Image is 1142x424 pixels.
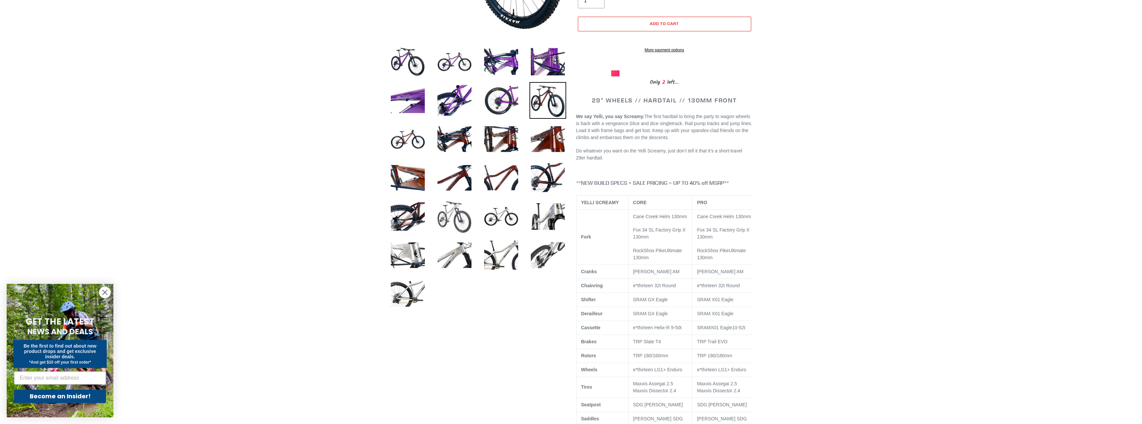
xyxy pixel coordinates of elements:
span: S [697,325,700,330]
img: Load image into Gallery viewer, YELLI SCREAMY - Complete Bike [529,82,566,119]
span: Maxxis Dissector 2.4 [697,388,740,393]
span: X01 Eagle [711,325,732,330]
p: Fox 34 SL Factory Grip X 130mm [633,227,688,241]
td: SRAM X01 Eagle [692,307,759,321]
p: Slice and dice singletrack. Rail pump tracks and jump lines. Load it with frame bags and get lost... [576,113,753,141]
td: SRAM GX Eagle [628,293,692,307]
b: Brakes [581,339,597,344]
span: S [633,311,636,316]
span: e*thirteen 32t Round [697,283,740,288]
img: Load image into Gallery viewer, YELLI SCREAMY - Complete Bike [436,43,473,80]
img: Load image into Gallery viewer, YELLI SCREAMY - Complete Bike [389,121,426,157]
img: Load image into Gallery viewer, YELLI SCREAMY - Complete Bike [389,276,426,312]
span: e*thirteen LG1+ Enduro [633,367,683,372]
p: Cane Creek Helm 130mm [697,213,754,220]
td: TRP Slate T4 [628,335,692,349]
span: GET THE LATEST [26,316,94,328]
b: Rotors [581,353,596,358]
span: [PERSON_NAME] AM [633,269,680,274]
img: Load image into Gallery viewer, YELLI SCREAMY - Complete Bike [483,43,519,80]
b: Cranks [581,269,597,274]
span: 29" WHEELS // HARDTAIL // 130MM FRONT [592,96,737,104]
span: SDG [PERSON_NAME] [633,402,683,407]
span: [PERSON_NAME] SDG [633,416,683,421]
button: Close dialog [99,287,111,298]
span: RockShox Pike [697,248,729,253]
span: RAM [700,325,711,330]
img: Load image into Gallery viewer, YELLI SCREAMY - Complete Bike [436,198,473,235]
b: Wheels [581,367,598,372]
p: TRP 180/180mm [697,352,754,359]
img: Load image into Gallery viewer, YELLI SCREAMY - Complete Bike [389,82,426,119]
img: Load image into Gallery viewer, YELLI SCREAMY - Complete Bike [436,82,473,119]
div: Only left... [611,76,718,87]
b: YELLI SCREAMY [581,200,619,205]
span: Maxxis Assegai 2.5 [697,381,737,386]
h4: **NEW BUILD SPECS + SALE PRICING = UP TO 40% off MSRP** [576,180,753,186]
span: 2 [660,78,667,86]
b: CORE [633,200,647,205]
b: Derailleur [581,311,603,316]
img: Load image into Gallery viewer, YELLI SCREAMY - Complete Bike [389,159,426,196]
span: Add to cart [650,21,679,26]
img: Load image into Gallery viewer, YELLI SCREAMY - Complete Bike [529,237,566,274]
img: Load image into Gallery viewer, YELLI SCREAMY - Complete Bike [483,121,519,157]
span: *And get $10 off your first order* [29,360,91,365]
span: Ultimate 130mm [633,248,682,260]
b: Fork [581,234,591,240]
img: Load image into Gallery viewer, YELLI SCREAMY - Complete Bike [529,43,566,80]
b: Shifter [581,297,596,302]
td: SRAM X01 Eagle [692,293,759,307]
span: Be the first to find out about new product drops and get exclusive insider deals. [24,343,97,359]
a: More payment options [578,47,751,53]
span: Do whatever you want on the Yelli Screamy, just don’t tell it that it’s a short-travel 29er hardt... [576,148,742,160]
img: Load image into Gallery viewer, YELLI SCREAMY - Complete Bike [483,82,519,119]
td: 10-52t [692,321,759,335]
p: Maxxis Assegai 2.5 Maxxis Dissector 2.4 [633,380,688,394]
img: Load image into Gallery viewer, YELLI SCREAMY - Complete Bike [389,237,426,274]
b: Saddles [581,416,599,421]
span: [PERSON_NAME] SDG [697,416,747,421]
span: NEWS AND DEALS [27,326,93,337]
input: Enter your email address [14,371,106,385]
span: e*thirteen 32t Round [633,283,676,288]
b: PRO [697,200,707,205]
b: Chainring [581,283,603,288]
button: Become an Insider! [14,390,106,403]
img: Load image into Gallery viewer, YELLI SCREAMY - Complete Bike [529,159,566,196]
b: Cassette [581,325,601,330]
b: Tires [581,384,592,390]
img: Load image into Gallery viewer, YELLI SCREAMY - Complete Bike [483,198,519,235]
img: Load image into Gallery viewer, YELLI SCREAMY - Complete Bike [389,198,426,235]
span: Ultimate 130mm [697,248,746,260]
b: Seatpost [581,402,601,407]
img: Load image into Gallery viewer, YELLI SCREAMY - Complete Bike [483,237,519,274]
span: [PERSON_NAME] AM [697,269,743,274]
td: TRP Trail EVO [692,335,759,349]
span: The first hardtail to bring the party to wagon wheels is back with a vengeance. [576,114,750,126]
img: Load image into Gallery viewer, YELLI SCREAMY - Complete Bike [436,237,473,274]
img: Load image into Gallery viewer, YELLI SCREAMY - Complete Bike [436,121,473,157]
img: Load image into Gallery viewer, YELLI SCREAMY - Complete Bike [389,43,426,80]
p: Cane Creek Helm 130mm [633,213,688,220]
img: Load image into Gallery viewer, YELLI SCREAMY - Complete Bike [529,198,566,235]
p: Fox 34 SL Factory Grip X 130mm [697,227,754,241]
button: Add to cart [578,17,751,31]
span: SDG [PERSON_NAME] [697,402,747,407]
td: e*thirteen Helix-R 9-50t [628,321,692,335]
td: TRP 180/160mm [628,349,692,363]
img: Load image into Gallery viewer, YELLI SCREAMY - Complete Bike [529,121,566,157]
span: e*thirteen LG1+ Enduro [697,367,746,372]
span: RAM GX Eagle [636,311,668,316]
b: We say Yelli, you say Screamy. [576,114,645,119]
img: Load image into Gallery viewer, YELLI SCREAMY - Complete Bike [483,159,519,196]
span: RockShox Pike [633,248,665,253]
img: Load image into Gallery viewer, YELLI SCREAMY - Complete Bike [436,159,473,196]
